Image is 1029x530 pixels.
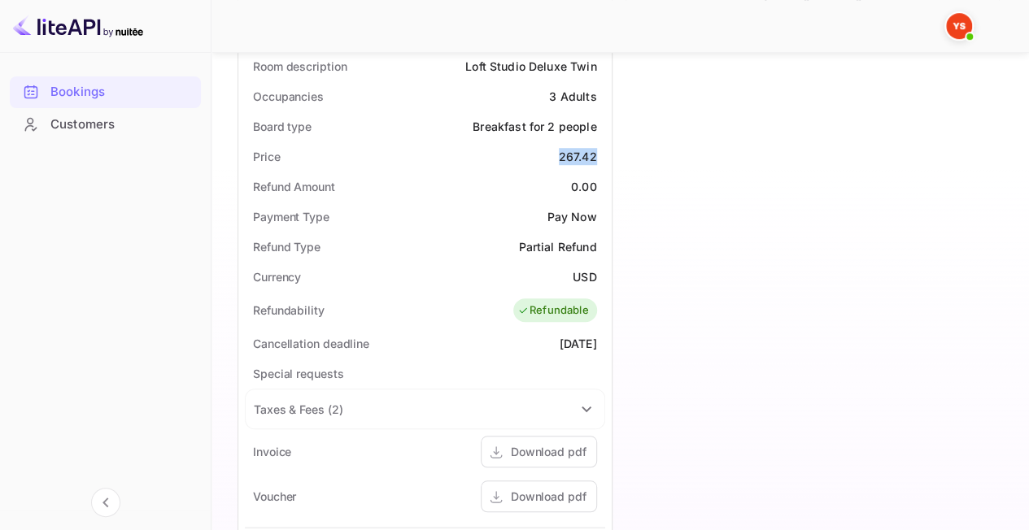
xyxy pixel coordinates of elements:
[253,238,320,255] div: Refund Type
[10,76,201,108] div: Bookings
[254,401,342,418] div: Taxes & Fees ( 2 )
[253,58,347,75] div: Room description
[253,88,324,105] div: Occupancies
[246,389,604,428] div: Taxes & Fees (2)
[253,178,335,195] div: Refund Amount
[253,148,281,165] div: Price
[253,268,301,285] div: Currency
[511,488,586,505] div: Download pdf
[253,443,291,460] div: Invoice
[50,115,193,134] div: Customers
[518,238,596,255] div: Partial Refund
[50,83,193,102] div: Bookings
[10,109,201,141] div: Customers
[473,118,596,135] div: Breakfast for 2 people
[511,443,586,460] div: Download pdf
[253,118,312,135] div: Board type
[253,335,369,352] div: Cancellation deadline
[560,335,597,352] div: [DATE]
[253,208,329,225] div: Payment Type
[253,488,296,505] div: Voucher
[517,302,589,319] div: Refundable
[559,148,597,165] div: 267.42
[549,88,596,105] div: 3 Adults
[253,302,325,319] div: Refundability
[253,365,343,382] div: Special requests
[10,76,201,106] a: Bookings
[465,58,596,75] div: Loft Studio Deluxe Twin
[946,13,972,39] img: Yandex Support
[13,13,143,39] img: LiteAPI logo
[10,109,201,139] a: Customers
[91,488,120,517] button: Collapse navigation
[547,208,596,225] div: Pay Now
[573,268,596,285] div: USD
[571,178,597,195] div: 0.00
